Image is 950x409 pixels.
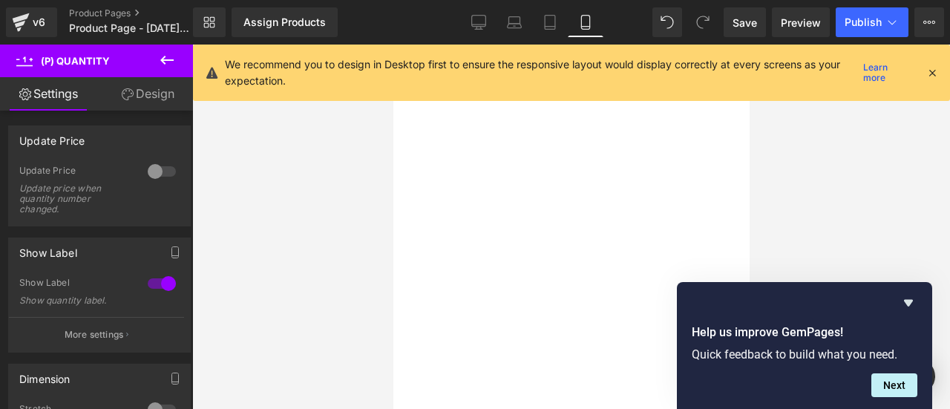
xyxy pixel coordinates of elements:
[41,55,110,67] span: (P) Quantity
[836,7,908,37] button: Publish
[857,64,914,82] a: Learn more
[19,165,133,180] div: Update Price
[688,7,718,37] button: Redo
[692,294,917,397] div: Help us improve GemPages!
[225,56,857,89] p: We recommend you to design in Desktop first to ensure the responsive layout would display correct...
[6,7,57,37] a: v6
[19,183,131,215] div: Update price when quantity number changed.
[9,317,184,352] button: More settings
[733,15,757,30] span: Save
[19,238,77,259] div: Show Label
[900,294,917,312] button: Hide survey
[30,13,48,32] div: v6
[692,324,917,341] h2: Help us improve GemPages!
[845,16,882,28] span: Publish
[243,16,326,28] div: Assign Products
[69,7,217,19] a: Product Pages
[99,77,196,111] a: Design
[568,7,603,37] a: Mobile
[193,7,226,37] a: New Library
[69,22,189,34] span: Product Page - [DATE] 08:28:02
[19,295,131,306] div: Show quantity label.
[19,364,71,385] div: Dimension
[781,15,821,30] span: Preview
[652,7,682,37] button: Undo
[19,277,133,292] div: Show Label
[461,7,497,37] a: Desktop
[19,126,85,147] div: Update Price
[914,7,944,37] button: More
[692,347,917,361] p: Quick feedback to build what you need.
[532,7,568,37] a: Tablet
[871,373,917,397] button: Next question
[772,7,830,37] a: Preview
[65,328,124,341] p: More settings
[497,7,532,37] a: Laptop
